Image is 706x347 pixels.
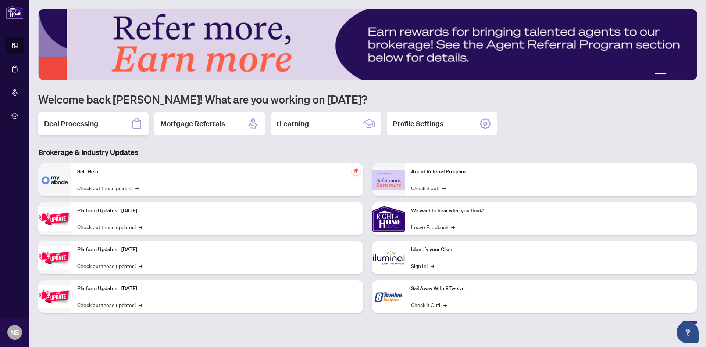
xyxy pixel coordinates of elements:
span: → [443,301,447,309]
h2: Mortgage Referrals [160,119,225,129]
a: Leave Feedback→ [411,223,455,231]
h3: Brokerage & Industry Updates [38,147,697,158]
span: → [139,223,142,231]
button: Open asap [677,321,699,343]
img: Slide 0 [38,9,697,80]
span: → [135,184,139,192]
p: We want to hear what you think! [411,207,691,215]
button: 3 [675,73,678,76]
p: Platform Updates - [DATE] [77,207,357,215]
span: → [139,262,142,270]
img: Platform Updates - July 8, 2025 [38,246,71,270]
span: → [431,262,434,270]
a: Check it Out!→ [411,301,447,309]
img: Agent Referral Program [372,170,405,190]
span: NS [10,327,19,337]
p: Sail Away With 8Twelve [411,285,691,293]
h2: Deal Processing [44,119,98,129]
a: Sign In!→ [411,262,434,270]
a: Check out these updates!→ [77,223,142,231]
button: 4 [681,73,684,76]
h1: Welcome back [PERSON_NAME]! What are you working on [DATE]? [38,92,697,106]
a: Check out these updates!→ [77,301,142,309]
p: Identify your Client [411,246,691,254]
span: → [139,301,142,309]
span: pushpin [352,166,360,175]
img: Platform Updates - July 21, 2025 [38,207,71,231]
img: Identify your Client [372,241,405,274]
p: Agent Referral Program [411,168,691,176]
p: Platform Updates - [DATE] [77,285,357,293]
p: Platform Updates - [DATE] [77,246,357,254]
span: → [442,184,446,192]
img: Self-Help [38,163,71,196]
button: 1 [655,73,666,76]
a: Check it out!→ [411,184,446,192]
button: 2 [669,73,672,76]
img: Sail Away With 8Twelve [372,280,405,313]
h2: Profile Settings [393,119,443,129]
img: logo [6,6,24,19]
img: Platform Updates - June 23, 2025 [38,285,71,308]
img: We want to hear what you think! [372,202,405,235]
a: Check out these guides!→ [77,184,139,192]
a: Check out these updates!→ [77,262,142,270]
h2: rLearning [277,119,309,129]
span: → [451,223,455,231]
button: 5 [687,73,690,76]
p: Self-Help [77,168,357,176]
